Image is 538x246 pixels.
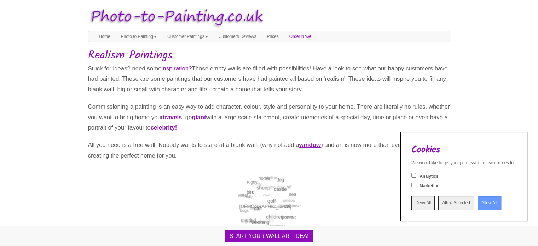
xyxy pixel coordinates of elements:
[289,203,300,209] span: house
[289,191,296,198] span: sea
[282,214,295,221] span: portrait
[420,183,440,189] label: Marketing
[151,124,177,131] a: celebrity!
[251,219,269,226] span: wedding
[411,196,435,210] input: Deny All
[266,214,284,221] span: children
[162,31,213,42] a: Customer Paintings
[411,145,516,155] h2: Cookies
[116,31,162,42] a: Photo to Painting
[420,173,438,179] label: Analytics
[282,198,295,204] span: window
[263,193,269,198] span: cow
[270,224,284,230] span: celebrity
[299,142,321,148] a: window
[239,204,291,210] span: [DEMOGRAPHIC_DATA]
[162,65,192,72] span: inspiration?
[478,196,501,210] input: Allow All
[88,140,450,161] p: All you need is a free wall. Nobody wants to stare at a blank wall, (why not add a ) and art is n...
[438,196,474,210] input: Allow Selected
[85,4,266,31] img: Photo to Painting
[240,208,249,213] span: dogs
[276,177,284,183] span: dog
[274,186,287,193] span: castle
[88,102,450,133] p: Commissioning a painting is an easy way to add character, colour, style and personality to your h...
[287,184,291,190] span: hill
[225,230,313,242] button: START YOUR WALL ART IDEA!
[94,31,116,42] a: Home
[241,217,256,224] span: married
[88,49,450,62] h1: Realism Paintings
[242,194,252,200] span: family
[256,184,270,191] span: sheep
[284,203,290,210] span: cat
[268,224,283,230] span: woman
[192,114,206,121] a: giant
[411,160,516,166] div: We would like to get your permission to use cookies for:
[238,193,248,199] span: water
[270,185,285,190] span: mountain
[265,175,277,181] span: skyline
[261,31,284,42] a: Prices
[265,218,273,223] span: giant
[258,176,270,182] span: horse
[247,179,257,185] span: rugby
[284,31,316,42] a: Order Now!
[213,31,262,42] a: Customers Reviews
[88,63,450,95] p: Stuck for ideas? need some Those empty walls are filled with possibilities! Have a look to see wh...
[267,198,276,205] span: golf
[163,114,182,121] a: travels
[246,189,254,196] span: bird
